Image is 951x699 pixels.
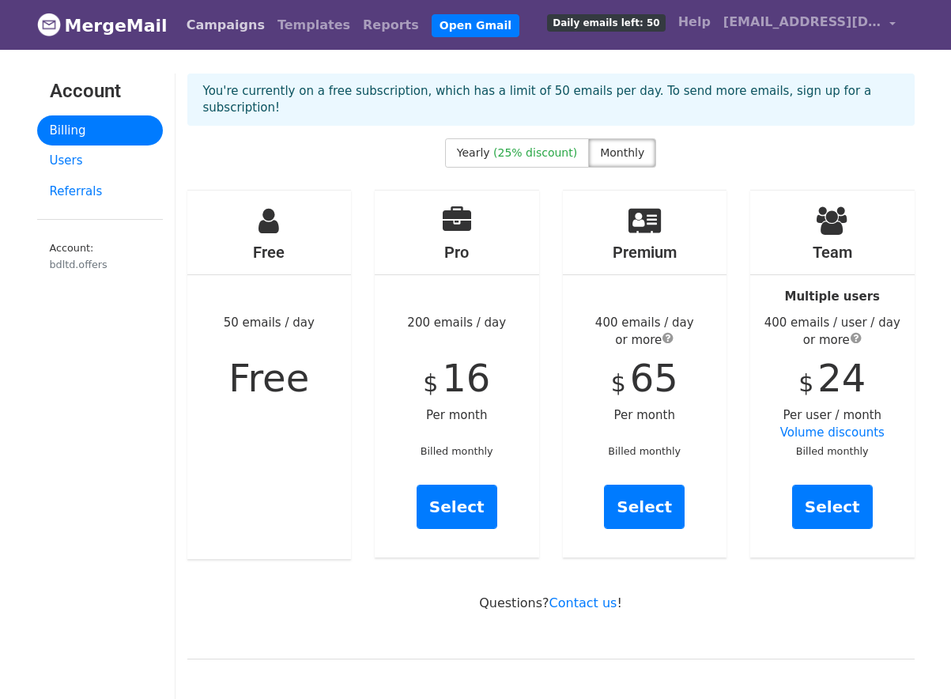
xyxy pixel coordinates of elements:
p: Questions? ! [187,595,915,611]
h4: Free [187,243,352,262]
div: 400 emails / user / day or more [750,314,915,349]
a: Select [417,485,497,529]
small: Account: [50,242,150,272]
div: Per user / month [750,191,915,557]
div: bdltd.offers [50,257,150,272]
a: [EMAIL_ADDRESS][DOMAIN_NAME] [717,6,902,43]
span: (25% discount) [493,146,577,159]
h4: Team [750,243,915,262]
div: 200 emails / day Per month [375,191,539,557]
div: 50 emails / day [187,191,352,559]
span: Free [228,356,309,400]
a: Open Gmail [432,14,519,37]
a: Volume discounts [780,425,885,440]
a: Campaigns [180,9,271,41]
a: Select [604,485,685,529]
span: 65 [630,356,678,400]
span: Monthly [600,146,644,159]
a: Contact us [549,595,617,610]
a: Referrals [37,176,163,207]
h3: Account [50,80,150,103]
iframe: Chat Widget [872,623,951,699]
h4: Premium [563,243,727,262]
strong: Multiple users [785,289,880,304]
span: Daily emails left: 50 [547,14,665,32]
div: Per month [563,191,727,557]
span: $ [611,369,626,397]
span: $ [423,369,438,397]
a: Billing [37,115,163,146]
a: Reports [357,9,425,41]
a: Daily emails left: 50 [541,6,671,38]
small: Billed monthly [421,445,493,457]
img: MergeMail logo [37,13,61,36]
small: Billed monthly [608,445,681,457]
div: 400 emails / day or more [563,314,727,349]
a: Templates [271,9,357,41]
span: $ [798,369,813,397]
a: MergeMail [37,9,168,42]
a: Users [37,145,163,176]
small: Billed monthly [796,445,869,457]
span: [EMAIL_ADDRESS][DOMAIN_NAME] [723,13,881,32]
h4: Pro [375,243,539,262]
a: Help [672,6,717,38]
a: Select [792,485,873,529]
span: 16 [442,356,490,400]
span: 24 [817,356,866,400]
span: Yearly [457,146,490,159]
p: You're currently on a free subscription, which has a limit of 50 emails per day. To send more ema... [203,83,899,116]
